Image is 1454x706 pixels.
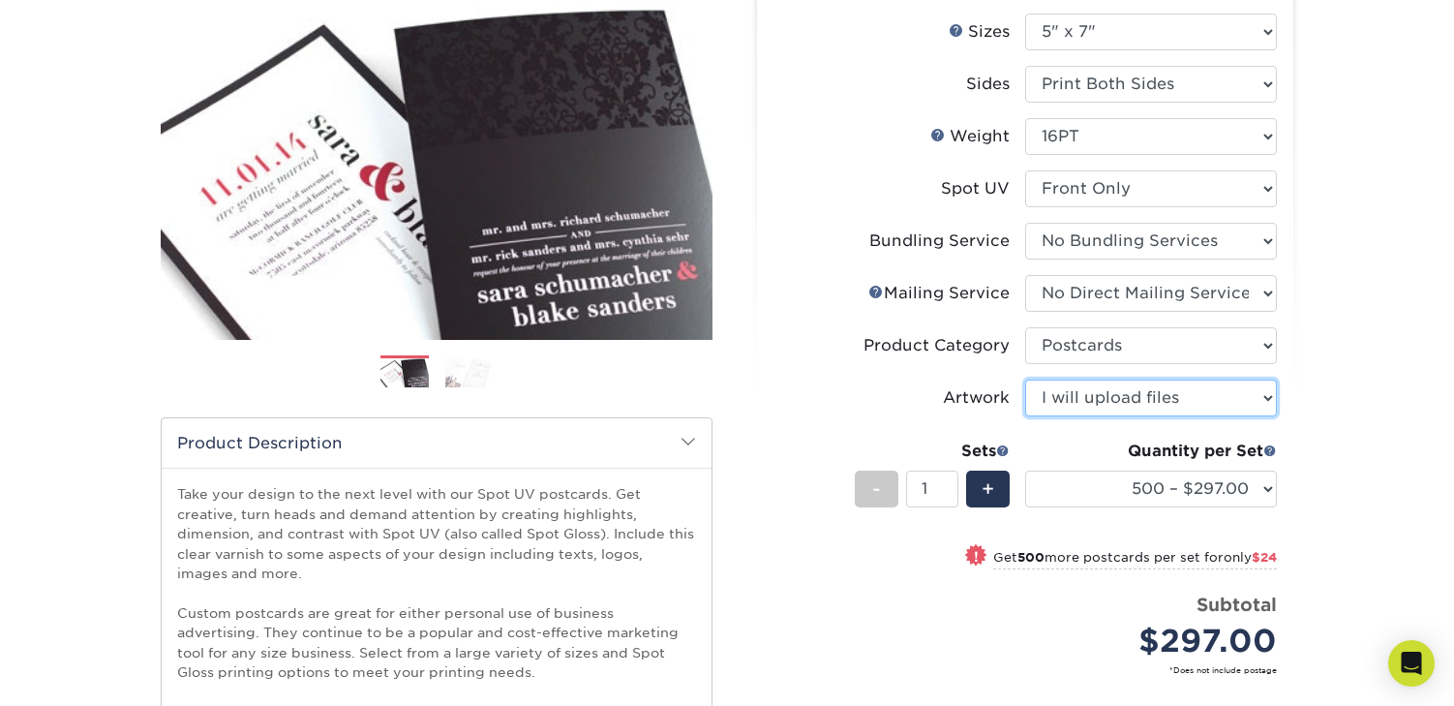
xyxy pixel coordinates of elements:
[1040,618,1277,664] div: $297.00
[949,20,1010,44] div: Sizes
[855,440,1010,463] div: Sets
[1197,594,1277,615] strong: Subtotal
[943,386,1010,410] div: Artwork
[1388,640,1435,687] div: Open Intercom Messenger
[982,475,994,504] span: +
[177,484,696,682] p: Take your design to the next level with our Spot UV postcards. Get creative, turn heads and deman...
[872,475,881,504] span: -
[1252,550,1277,565] span: $24
[380,356,429,390] img: Postcards 01
[941,177,1010,200] div: Spot UV
[868,282,1010,305] div: Mailing Service
[974,546,979,567] span: !
[162,418,712,468] h2: Product Description
[1224,550,1277,565] span: only
[863,334,1010,357] div: Product Category
[1025,440,1277,463] div: Quantity per Set
[1017,550,1045,565] strong: 500
[966,73,1010,96] div: Sides
[788,664,1277,676] small: *Does not include postage
[445,354,494,388] img: Postcards 02
[869,230,1010,253] div: Bundling Service
[993,550,1277,569] small: Get more postcards per set for
[930,125,1010,148] div: Weight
